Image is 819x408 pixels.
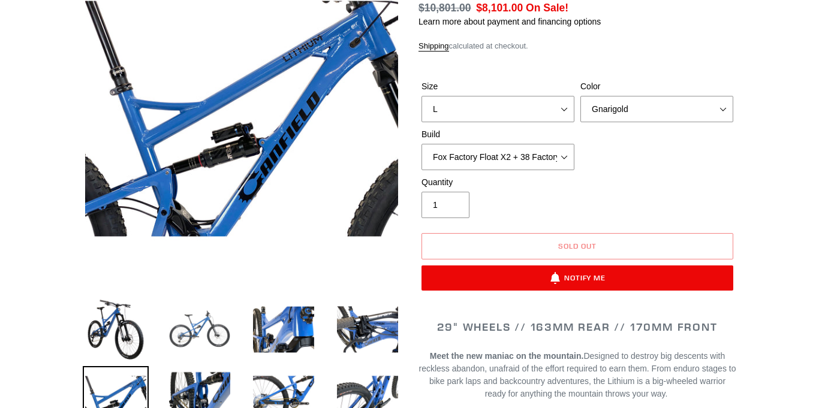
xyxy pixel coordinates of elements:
img: Load image into Gallery viewer, LITHIUM - Complete Bike [251,297,317,362]
span: Sold out [558,241,597,250]
b: Meet the new maniac on the mountain. [430,351,584,361]
span: From enduro stages to bike park laps and backcountry adventures, the Lithium is a big-wheeled war... [429,364,736,398]
span: $8,101.00 [476,2,523,14]
label: Color [580,80,733,93]
label: Build [421,128,574,141]
label: Size [421,80,574,93]
div: calculated at checkout. [418,40,736,52]
span: Designed to destroy big descents with reckless abandon, unafraid of the effort required to earn t... [419,351,736,398]
a: Learn more about payment and financing options [418,17,601,26]
span: 29" WHEELS // 163mm REAR // 170mm FRONT [437,320,717,334]
span: $10,801.00 [418,2,471,14]
label: Quantity [421,176,574,189]
img: Load image into Gallery viewer, LITHIUM - Complete Bike [83,297,149,362]
button: Notify Me [421,265,733,291]
span: . [666,389,668,398]
button: Sold out [421,233,733,259]
a: Shipping [418,41,449,52]
img: Load image into Gallery viewer, LITHIUM - Complete Bike [335,297,401,362]
img: Load image into Gallery viewer, LITHIUM - Complete Bike [167,297,233,362]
